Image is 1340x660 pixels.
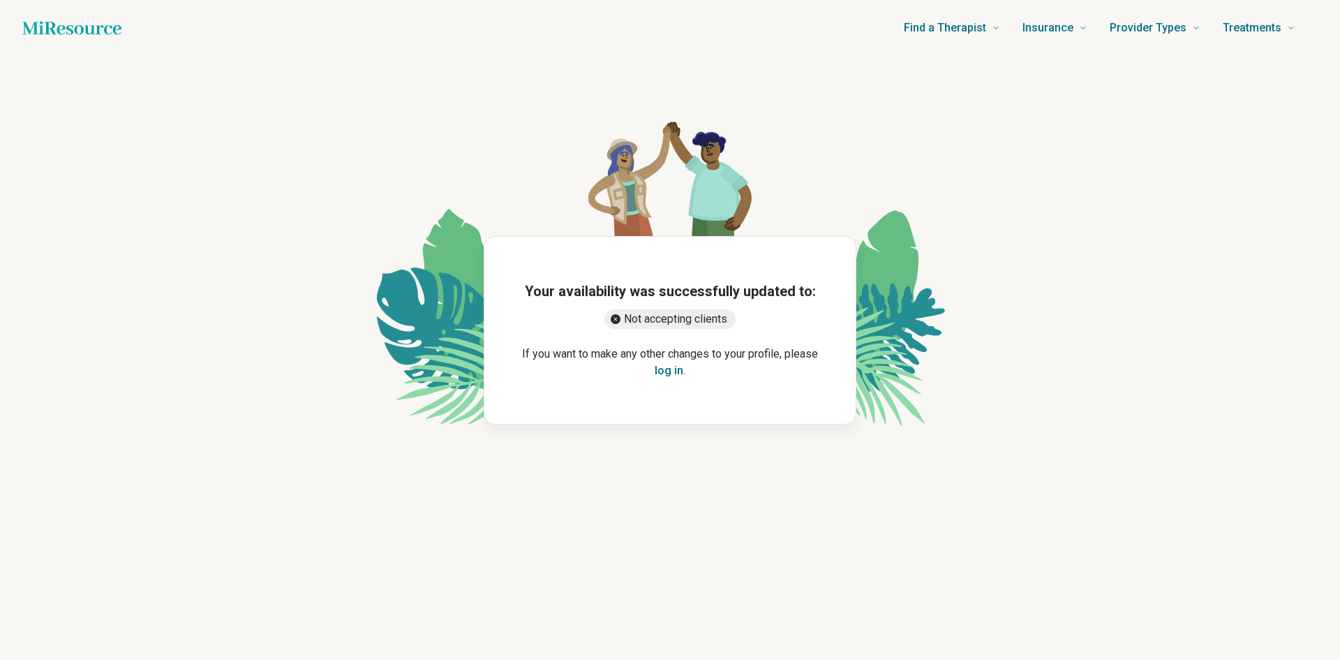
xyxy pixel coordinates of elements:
span: Provider Types [1110,18,1186,38]
a: Home page [22,14,121,42]
h1: Your availability was successfully updated to: [525,281,816,301]
button: log in [655,362,683,379]
div: Not accepting clients [604,309,736,329]
span: Find a Therapist [904,18,986,38]
span: Insurance [1022,18,1073,38]
span: Treatments [1223,18,1281,38]
p: If you want to make any other changes to your profile, please . [507,346,833,379]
